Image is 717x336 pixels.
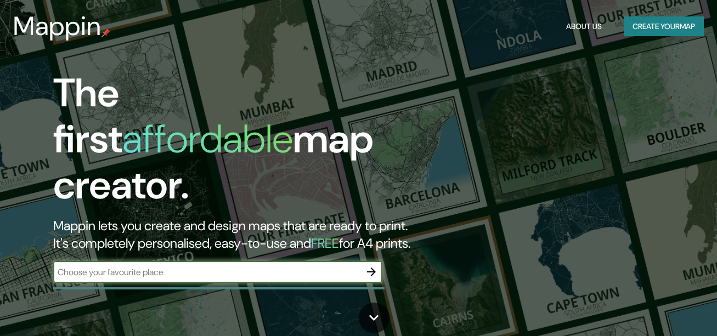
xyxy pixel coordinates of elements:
h1: affordable [122,113,293,164]
h3: Mappin [13,11,101,42]
h1: The first map creator. [53,70,412,217]
h2: Mappin lets you create and design maps that are ready to print. It's completely personalised, eas... [53,217,412,252]
img: mappin-pin [101,29,110,37]
input: Choose your favourite place [53,266,360,278]
button: Create yourmap [624,16,704,37]
h5: FREE [311,235,339,252]
button: About Us [562,16,606,37]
